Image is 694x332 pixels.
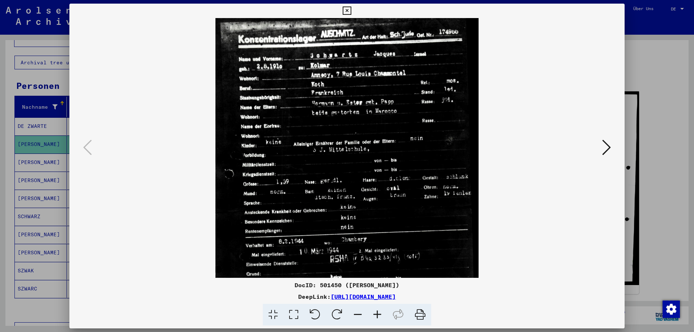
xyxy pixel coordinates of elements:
div: Zustimmung ändern [662,300,680,318]
div: DocID: 501450 ([PERSON_NAME]) [69,281,625,289]
div: DeepLink: [69,292,625,301]
a: [URL][DOMAIN_NAME] [331,293,396,300]
img: Zustimmung ändern [663,301,680,318]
